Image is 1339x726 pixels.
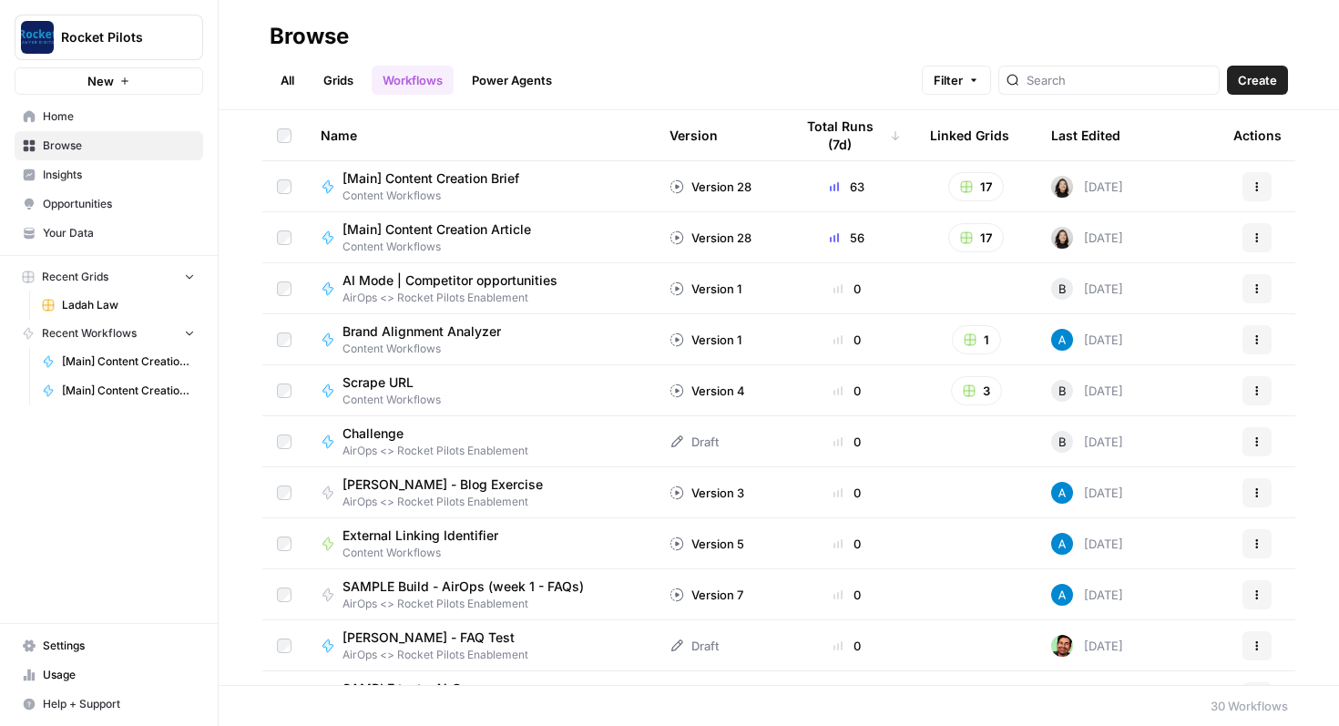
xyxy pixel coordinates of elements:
div: [DATE] [1051,176,1123,198]
div: [DATE] [1051,278,1123,300]
img: o3cqybgnmipr355j8nz4zpq1mc6x [1051,482,1073,504]
img: t5ef5oef8zpw1w4g2xghobes91mw [1051,227,1073,249]
button: Filter [922,66,991,95]
span: Opportunities [43,196,195,212]
div: Draft [669,637,719,655]
div: Name [321,110,640,160]
span: B [1058,382,1067,400]
div: 0 [793,484,901,502]
span: Filter [934,71,963,89]
span: AirOps <> Rocket Pilots Enablement [342,443,528,459]
img: d1tj6q4qn00rgj0pg6jtyq0i5owx [1051,635,1073,657]
div: Draft [669,433,719,451]
a: All [270,66,305,95]
a: ChallengeAirOps <> Rocket Pilots Enablement [321,424,640,459]
span: Usage [43,667,195,683]
span: AirOps <> Rocket Pilots Enablement [342,596,598,612]
button: New [15,67,203,95]
button: 17 [948,223,1004,252]
span: AirOps <> Rocket Pilots Enablement [342,494,557,510]
button: Recent Grids [15,263,203,291]
span: B [1058,280,1067,298]
img: o3cqybgnmipr355j8nz4zpq1mc6x [1051,329,1073,351]
span: Challenge [342,424,514,443]
span: [Main] Content Creation Article [342,220,531,239]
div: Version 3 [669,484,744,502]
span: Content Workflows [342,188,534,204]
button: Recent Workflows [15,320,203,347]
div: Version 5 [669,535,744,553]
span: Help + Support [43,696,195,712]
img: t5ef5oef8zpw1w4g2xghobes91mw [1051,176,1073,198]
input: Search [1027,71,1211,89]
div: Version 1 [669,280,741,298]
div: 0 [793,433,901,451]
span: External Linking Identifier [342,527,498,545]
img: o3cqybgnmipr355j8nz4zpq1mc6x [1051,584,1073,606]
a: Workflows [372,66,454,95]
a: Scrape URLContent Workflows [321,373,640,408]
button: 1 [952,325,1001,354]
a: Your Data [15,219,203,248]
span: Content Workflows [342,545,513,561]
div: Version [669,110,718,160]
div: 0 [793,382,901,400]
a: [Main] Content Creation ArticleContent Workflows [321,220,640,255]
img: o3cqybgnmipr355j8nz4zpq1mc6x [1051,533,1073,555]
a: AI Mode | Competitor opportunitiesAirOps <> Rocket Pilots Enablement [321,271,640,306]
span: [Main] Content Creation Article [62,383,195,399]
div: 0 [793,637,901,655]
div: Version 28 [669,229,751,247]
button: Workspace: Rocket Pilots [15,15,203,60]
div: [DATE] [1051,635,1123,657]
div: Browse [270,22,349,51]
span: AI Mode | Competitor opportunities [342,271,557,290]
div: Version 28 [669,178,751,196]
a: [Main] Content Creation Article [34,376,203,405]
a: [Main] Content Creation BriefContent Workflows [321,169,640,204]
span: Content Workflows [342,392,441,408]
div: Actions [1233,110,1282,160]
span: Scrape URL [342,373,426,392]
div: 30 Workflows [1211,697,1288,715]
span: Create [1238,71,1277,89]
span: Settings [43,638,195,654]
a: Settings [15,631,203,660]
div: 56 [793,229,901,247]
a: Ladah Law [34,291,203,320]
button: Help + Support [15,690,203,719]
span: [Main] Content Creation Brief [342,169,519,188]
span: SAMPLE test - AirOps [342,680,514,698]
span: AirOps <> Rocket Pilots Enablement [342,647,529,663]
span: Brand Alignment Analyzer [342,322,501,341]
img: Rocket Pilots Logo [21,21,54,54]
span: SAMPLE Build - AirOps (week 1 - FAQs) [342,578,584,596]
span: Recent Workflows [42,325,137,342]
div: [DATE] [1051,227,1123,249]
a: [PERSON_NAME] - FAQ TestAirOps <> Rocket Pilots Enablement [321,629,640,663]
span: Home [43,108,195,125]
span: [PERSON_NAME] - FAQ Test [342,629,515,647]
a: Grids [312,66,364,95]
span: New [87,72,114,90]
span: Recent Grids [42,269,108,285]
span: Insights [43,167,195,183]
div: 0 [793,535,901,553]
div: 0 [793,586,901,604]
div: 0 [793,331,901,349]
a: Power Agents [461,66,563,95]
div: Version 1 [669,331,741,349]
span: Ladah Law [62,297,195,313]
a: Opportunities [15,189,203,219]
button: Create [1227,66,1288,95]
span: Your Data [43,225,195,241]
span: Browse [43,138,195,154]
a: SAMPLE Build - AirOps (week 1 - FAQs)AirOps <> Rocket Pilots Enablement [321,578,640,612]
div: [DATE] [1051,380,1123,402]
span: [PERSON_NAME] - Blog Exercise [342,475,543,494]
div: Version 7 [669,586,743,604]
div: Total Runs (7d) [793,110,901,160]
div: [DATE] [1051,329,1123,351]
span: AirOps <> Rocket Pilots Enablement [342,290,572,306]
span: [Main] Content Creation Brief [62,353,195,370]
